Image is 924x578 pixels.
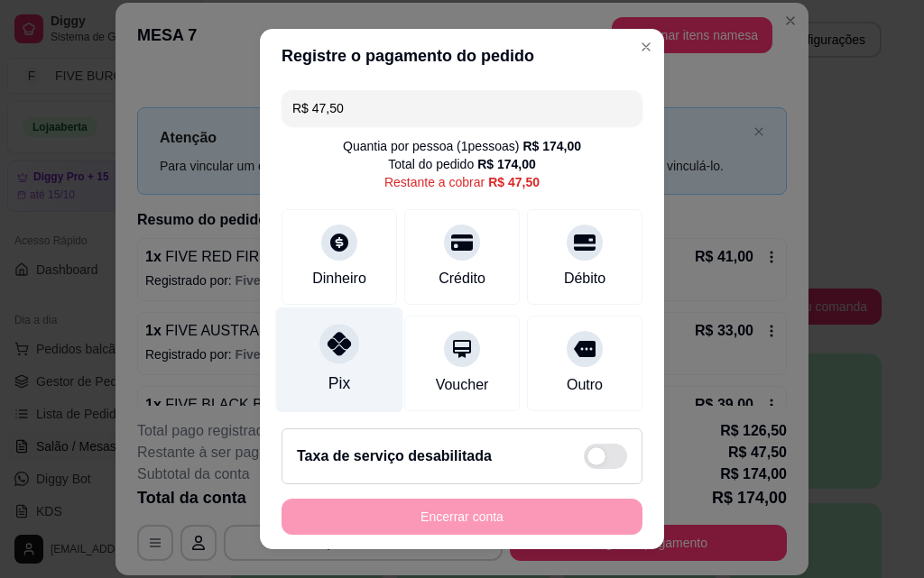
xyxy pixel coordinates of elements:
div: R$ 47,50 [488,173,540,191]
header: Registre o pagamento do pedido [260,29,664,83]
div: Outro [567,374,603,396]
input: Ex.: hambúrguer de cordeiro [292,90,632,126]
div: Quantia por pessoa ( 1 pessoas) [343,137,581,155]
div: R$ 174,00 [522,137,581,155]
div: Total do pedido [388,155,536,173]
div: Restante a cobrar [384,173,540,191]
button: Close [632,32,661,61]
div: Crédito [439,268,485,289]
div: Débito [564,268,605,289]
div: Voucher [436,374,489,396]
h2: Taxa de serviço desabilitada [297,445,492,467]
div: Dinheiro [312,268,366,289]
div: R$ 174,00 [477,155,536,173]
div: Pix [328,372,350,395]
